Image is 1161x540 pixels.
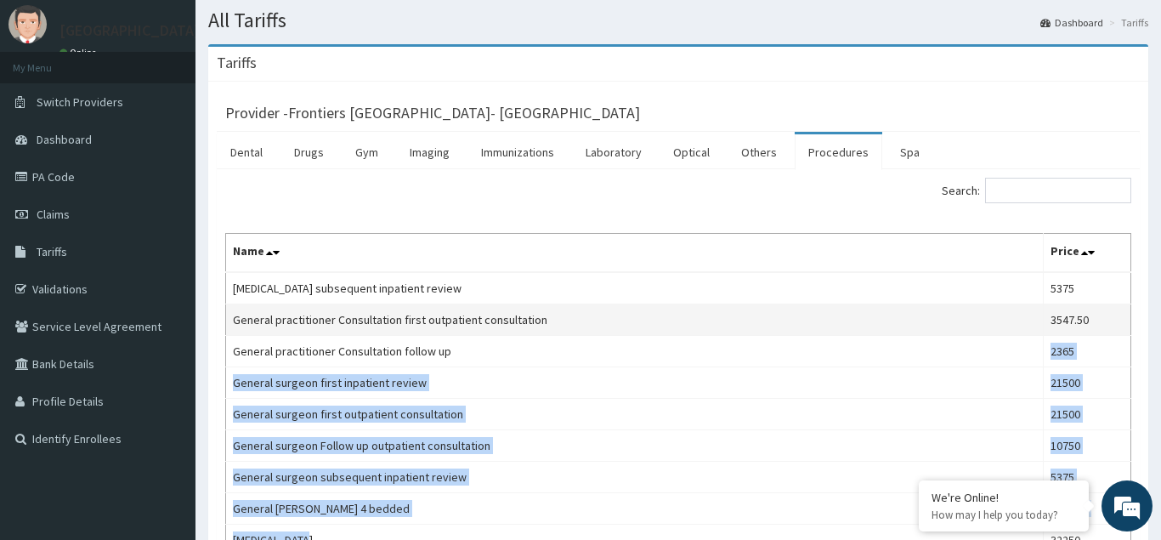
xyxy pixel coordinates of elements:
td: 21500 [1044,399,1131,430]
a: Laboratory [572,134,655,170]
p: [GEOGRAPHIC_DATA] [59,23,200,38]
a: Optical [660,134,723,170]
a: Drugs [280,134,337,170]
span: Dashboard [37,132,92,147]
div: Minimize live chat window [279,9,320,49]
a: Gym [342,134,392,170]
td: General surgeon Follow up outpatient consultation [226,430,1044,462]
p: How may I help you today? [932,508,1076,522]
a: Procedures [795,134,882,170]
td: 2365 [1044,336,1131,367]
td: General surgeon subsequent inpatient review [226,462,1044,493]
td: General surgeon first inpatient review [226,367,1044,399]
span: We're online! [99,162,235,333]
td: General practitioner Consultation first outpatient consultation [226,304,1044,336]
a: Immunizations [467,134,568,170]
td: 21500 [1044,367,1131,399]
h3: Provider - Frontiers [GEOGRAPHIC_DATA]- [GEOGRAPHIC_DATA] [225,105,640,121]
label: Search: [942,178,1131,203]
td: General practitioner Consultation follow up [226,336,1044,367]
th: Price [1044,234,1131,273]
td: General [PERSON_NAME] 4 bedded [226,493,1044,525]
a: Dental [217,134,276,170]
td: 3547.50 [1044,304,1131,336]
td: [MEDICAL_DATA] subsequent inpatient review [226,272,1044,304]
a: Dashboard [1040,15,1103,30]
img: User Image [8,5,47,43]
a: Spa [886,134,933,170]
img: d_794563401_company_1708531726252_794563401 [31,85,69,128]
span: Claims [37,207,70,222]
td: 5375 [1044,462,1131,493]
td: General surgeon first outpatient consultation [226,399,1044,430]
div: We're Online! [932,490,1076,505]
a: Imaging [396,134,463,170]
h1: All Tariffs [208,9,1148,31]
td: 10750 [1044,430,1131,462]
span: Switch Providers [37,94,123,110]
h3: Tariffs [217,55,257,71]
div: Chat with us now [88,95,286,117]
input: Search: [985,178,1131,203]
li: Tariffs [1105,15,1148,30]
th: Name [226,234,1044,273]
a: Others [728,134,790,170]
textarea: Type your message and hit 'Enter' [8,360,324,419]
a: Online [59,47,100,59]
td: 5375 [1044,272,1131,304]
span: Tariffs [37,244,67,259]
